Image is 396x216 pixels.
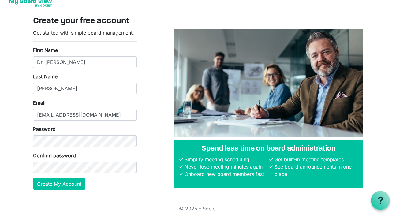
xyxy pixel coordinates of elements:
[33,30,134,36] span: Get started with simple board management.
[33,178,85,190] button: Create My Account
[179,206,217,212] a: © 2025 - Societ
[33,152,76,159] label: Confirm password
[174,29,363,137] img: A photograph of board members sitting at a table
[33,47,58,54] label: First Name
[183,156,268,163] li: Simplify meeting scheduling
[33,16,363,27] h3: Create your free account
[179,144,358,153] h4: Spend less time on board administration
[183,170,268,178] li: Onboard new board members fast
[273,156,358,163] li: Get built-in meeting templates
[33,73,58,80] label: Last Name
[273,163,358,178] li: See board announcements in one place
[33,99,46,106] label: Email
[183,163,268,170] li: Never lose meeting minutes again
[33,125,56,133] label: Password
